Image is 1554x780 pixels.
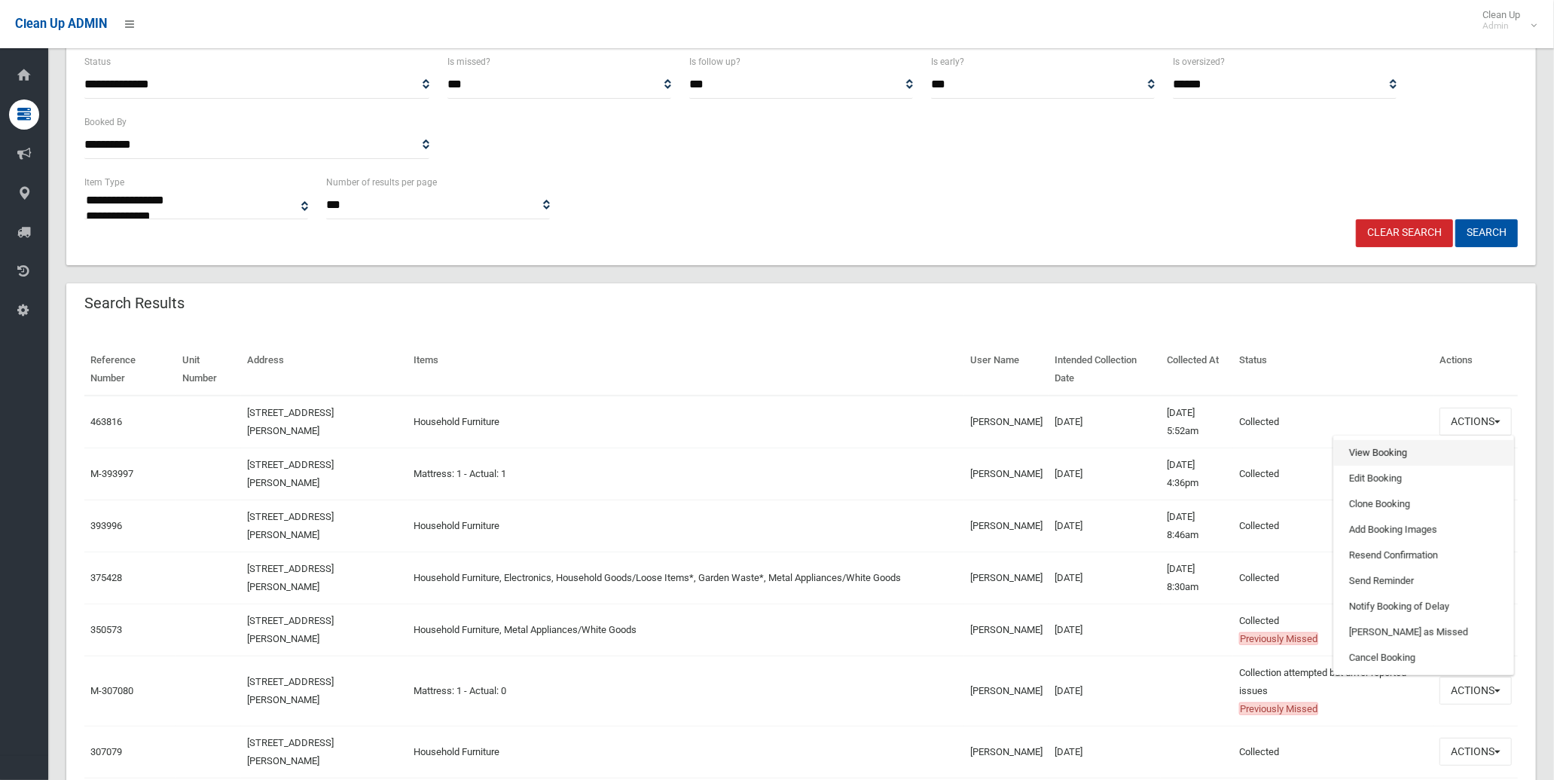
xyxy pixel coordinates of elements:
td: Collection attempted but driver reported issues [1233,656,1433,726]
td: Collected [1233,448,1433,500]
a: [STREET_ADDRESS][PERSON_NAME] [247,737,334,766]
td: [DATE] [1049,656,1161,726]
th: Intended Collection Date [1049,344,1161,396]
label: Status [84,54,111,70]
label: Is missed? [447,54,490,70]
td: [DATE] [1049,604,1161,656]
td: [DATE] [1049,552,1161,604]
th: Status [1233,344,1433,396]
a: Clone Booking [1334,491,1513,517]
a: 350573 [90,624,122,635]
td: [PERSON_NAME] [964,656,1049,726]
label: Number of results per page [326,174,437,191]
a: Send Reminder [1334,568,1513,594]
td: Household Furniture, Metal Appliances/White Goods [408,604,965,656]
a: 463816 [90,416,122,427]
small: Admin [1482,20,1520,32]
td: [DATE] [1049,500,1161,552]
button: Actions [1440,677,1512,705]
a: M-393997 [90,468,133,479]
th: User Name [964,344,1049,396]
label: Is early? [931,54,964,70]
a: 307079 [90,746,122,757]
label: Booked By [84,114,127,130]
a: [STREET_ADDRESS][PERSON_NAME] [247,615,334,644]
td: [DATE] [1049,448,1161,500]
td: Collected [1233,396,1433,448]
td: [DATE] 8:30am [1161,552,1233,604]
a: Resend Confirmation [1334,543,1513,568]
a: [STREET_ADDRESS][PERSON_NAME] [247,511,334,540]
td: Household Furniture [408,500,965,552]
a: [STREET_ADDRESS][PERSON_NAME] [247,407,334,436]
a: Clear Search [1356,219,1453,247]
td: [PERSON_NAME] [964,726,1049,778]
a: View Booking [1334,440,1513,466]
label: Is oversized? [1173,54,1225,70]
td: [DATE] [1049,726,1161,778]
td: [DATE] [1049,396,1161,448]
a: Cancel Booking [1334,645,1513,671]
td: [DATE] 4:36pm [1161,448,1233,500]
td: Collected [1233,604,1433,656]
a: Notify Booking of Delay [1334,594,1513,619]
a: Edit Booking [1334,466,1513,491]
td: Collected [1233,500,1433,552]
td: [PERSON_NAME] [964,500,1049,552]
td: Household Furniture [408,726,965,778]
th: Unit Number [176,344,241,396]
span: Previously Missed [1239,702,1318,715]
a: [PERSON_NAME] as Missed [1334,619,1513,645]
label: Is follow up? [689,54,740,70]
span: Previously Missed [1239,632,1318,645]
td: [PERSON_NAME] [964,552,1049,604]
a: [STREET_ADDRESS][PERSON_NAME] [247,563,334,592]
button: Actions [1440,408,1512,436]
td: Collected [1233,552,1433,604]
th: Reference Number [84,344,176,396]
a: [STREET_ADDRESS][PERSON_NAME] [247,459,334,488]
th: Collected At [1161,344,1233,396]
td: Household Furniture [408,396,965,448]
td: [DATE] 8:46am [1161,500,1233,552]
a: 393996 [90,520,122,531]
td: [PERSON_NAME] [964,448,1049,500]
a: M-307080 [90,685,133,696]
td: [DATE] 5:52am [1161,396,1233,448]
button: Actions [1440,738,1512,766]
td: [PERSON_NAME] [964,604,1049,656]
button: Search [1455,219,1518,247]
label: Item Type [84,174,124,191]
td: [PERSON_NAME] [964,396,1049,448]
td: Mattress: 1 - Actual: 0 [408,656,965,726]
th: Address [241,344,408,396]
a: Add Booking Images [1334,517,1513,543]
td: Collected [1233,726,1433,778]
span: Clean Up [1475,9,1535,32]
th: Actions [1433,344,1518,396]
td: Household Furniture, Electronics, Household Goods/Loose Items*, Garden Waste*, Metal Appliances/W... [408,552,965,604]
span: Clean Up ADMIN [15,17,107,31]
header: Search Results [66,289,203,318]
a: [STREET_ADDRESS][PERSON_NAME] [247,676,334,705]
td: Mattress: 1 - Actual: 1 [408,448,965,500]
th: Items [408,344,965,396]
a: 375428 [90,572,122,583]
